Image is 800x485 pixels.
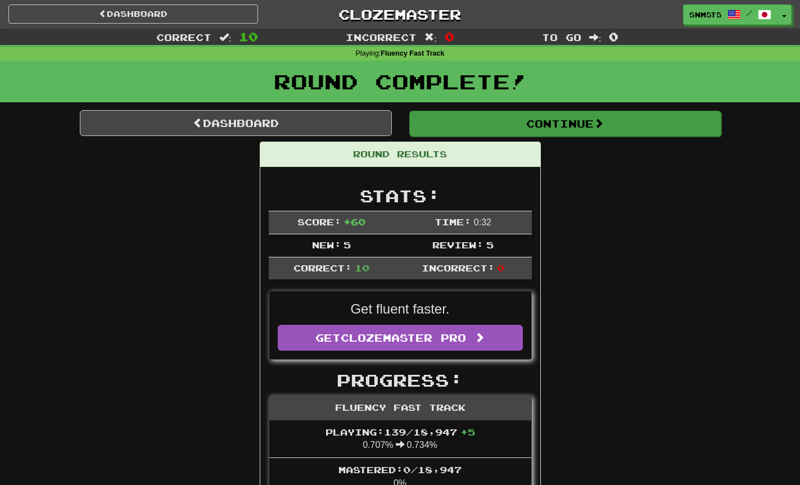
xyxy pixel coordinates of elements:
div: Round Results [260,142,540,167]
span: : [424,33,437,42]
h1: Round Complete! [4,70,796,93]
div: Fluency Fast Track [269,396,531,420]
h2: Progress: [269,371,532,389]
span: snmsts [689,10,722,20]
li: 0.707% 0.734% [269,420,531,459]
a: Clozemaster [275,4,525,24]
span: To go [542,31,581,43]
span: 0 [497,262,504,273]
span: 5 [343,239,351,250]
p: Get fluent faster. [278,300,523,319]
span: Score: [297,216,341,227]
span: 0 [609,30,618,43]
span: Correct [156,31,211,43]
span: Mastered: 0 / 18,947 [338,464,462,475]
span: Playing: 139 / 18,947 [326,427,475,437]
span: Correct: [293,262,352,273]
span: : [219,33,232,42]
button: Continue [409,111,721,137]
a: Dashboard [8,4,258,24]
a: GetClozemaster Pro [278,325,523,351]
span: Incorrect: [422,262,495,273]
a: Dashboard [80,110,392,136]
h2: Stats: [269,187,532,205]
a: snmsts / [683,4,778,25]
span: + 60 [343,216,365,227]
span: Clozemaster Pro [341,332,466,344]
span: 5 [486,239,494,250]
span: 0 : 32 [474,217,491,227]
span: 10 [239,30,258,43]
span: Incorrect [346,31,417,43]
span: New: [312,239,341,250]
span: : [589,33,602,42]
span: / [747,9,752,17]
strong: Fluency Fast Track [381,49,444,57]
span: + 5 [460,427,475,437]
span: 0 [445,30,454,43]
span: Time: [435,216,471,227]
span: 10 [355,262,369,273]
span: Review: [432,239,483,250]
